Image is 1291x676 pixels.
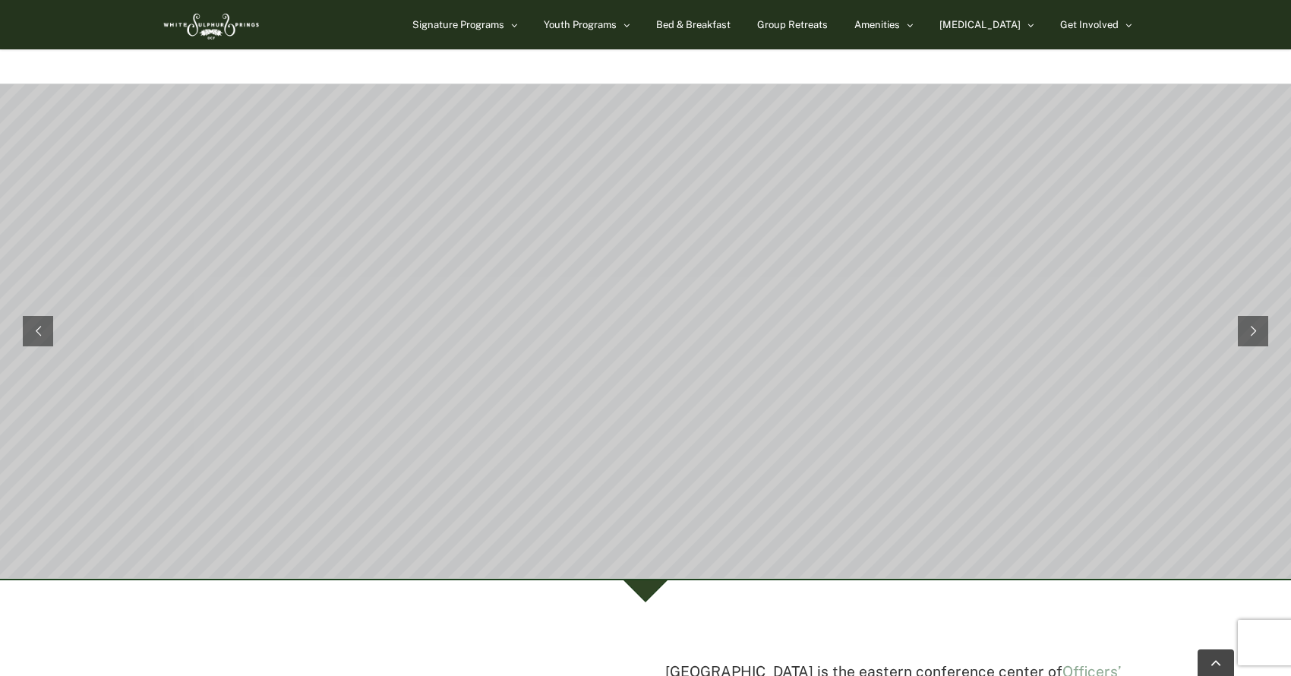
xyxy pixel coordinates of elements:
[159,4,261,46] img: White Sulphur Springs Logo
[939,20,1021,30] span: [MEDICAL_DATA]
[412,20,504,30] span: Signature Programs
[1060,20,1119,30] span: Get Involved
[544,20,617,30] span: Youth Programs
[656,20,731,30] span: Bed & Breakfast
[854,20,900,30] span: Amenities
[757,20,828,30] span: Group Retreats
